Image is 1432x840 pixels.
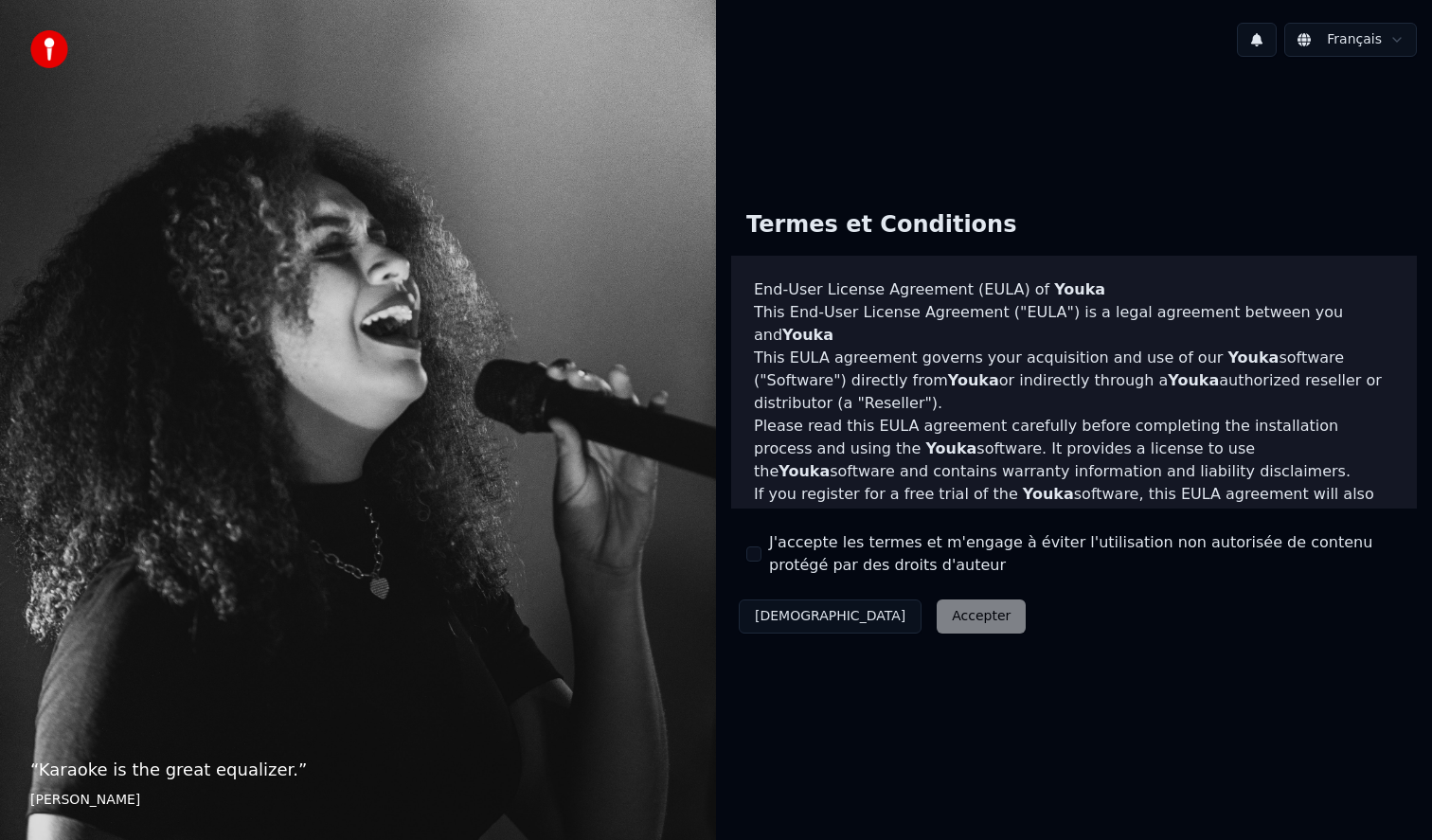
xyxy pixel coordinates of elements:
p: This EULA agreement governs your acquisition and use of our software ("Software") directly from o... [754,347,1394,415]
span: Youka [925,439,976,457]
span: Youka [1261,508,1312,526]
button: [DEMOGRAPHIC_DATA] [739,599,922,634]
span: Youka [948,371,999,389]
span: Youka [782,326,833,344]
div: Termes et Conditions [731,195,1031,256]
h3: End-User License Agreement (EULA) of [754,278,1394,301]
p: “ Karaoke is the great equalizer. ” [30,757,686,783]
span: Youka [1054,280,1105,298]
span: Youka [1227,349,1279,366]
footer: [PERSON_NAME] [30,791,686,810]
p: This End-User License Agreement ("EULA") is a legal agreement between you and [754,301,1394,347]
label: J'accepte les termes et m'engage à éviter l'utilisation non autorisée de contenu protégé par des ... [769,531,1402,577]
span: Youka [1023,485,1074,503]
span: Youka [1168,371,1219,389]
p: If you register for a free trial of the software, this EULA agreement will also govern that trial... [754,483,1394,574]
p: Please read this EULA agreement carefully before completing the installation process and using th... [754,415,1394,483]
span: Youka [779,462,830,480]
img: youka [30,30,68,68]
